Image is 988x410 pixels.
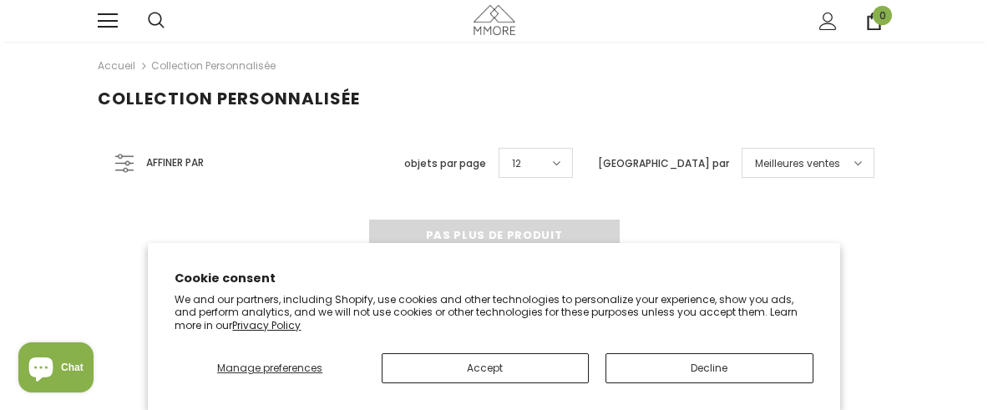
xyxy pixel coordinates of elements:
[873,6,892,25] span: 0
[175,353,364,383] button: Manage preferences
[755,155,840,172] span: Meilleures ventes
[865,13,883,30] a: 0
[512,155,521,172] span: 12
[175,293,813,332] p: We and our partners, including Shopify, use cookies and other technologies to personalize your ex...
[146,154,204,172] span: Affiner par
[13,342,99,397] inbox-online-store-chat: Shopify online store chat
[474,5,515,34] img: Cas MMORE
[98,87,360,110] span: Collection personnalisée
[175,270,813,287] h2: Cookie consent
[232,318,301,332] a: Privacy Policy
[605,353,813,383] button: Decline
[217,361,322,375] span: Manage preferences
[382,353,589,383] button: Accept
[151,58,276,73] a: Collection personnalisée
[98,56,135,76] a: Accueil
[404,155,486,172] label: objets par page
[598,155,729,172] label: [GEOGRAPHIC_DATA] par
